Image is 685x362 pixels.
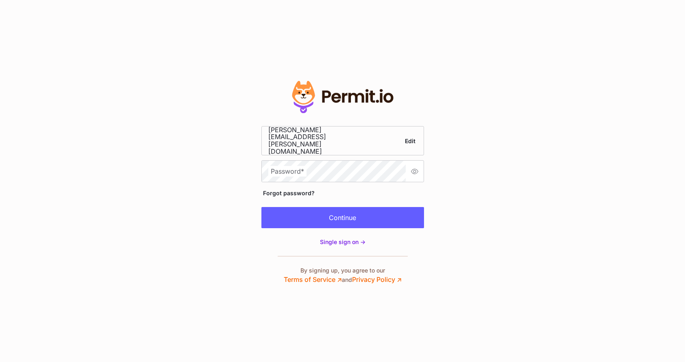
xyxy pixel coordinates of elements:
[261,188,316,198] a: Forgot password?
[320,238,365,246] a: Single sign on ->
[261,207,424,228] button: Continue
[403,135,417,147] a: Edit email address
[352,275,402,283] a: Privacy Policy ↗
[284,275,342,283] a: Terms of Service ↗
[268,126,370,155] span: [PERSON_NAME][EMAIL_ADDRESS][PERSON_NAME][DOMAIN_NAME]
[284,266,402,284] p: By signing up, you agree to our and
[320,238,365,245] span: Single sign on ->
